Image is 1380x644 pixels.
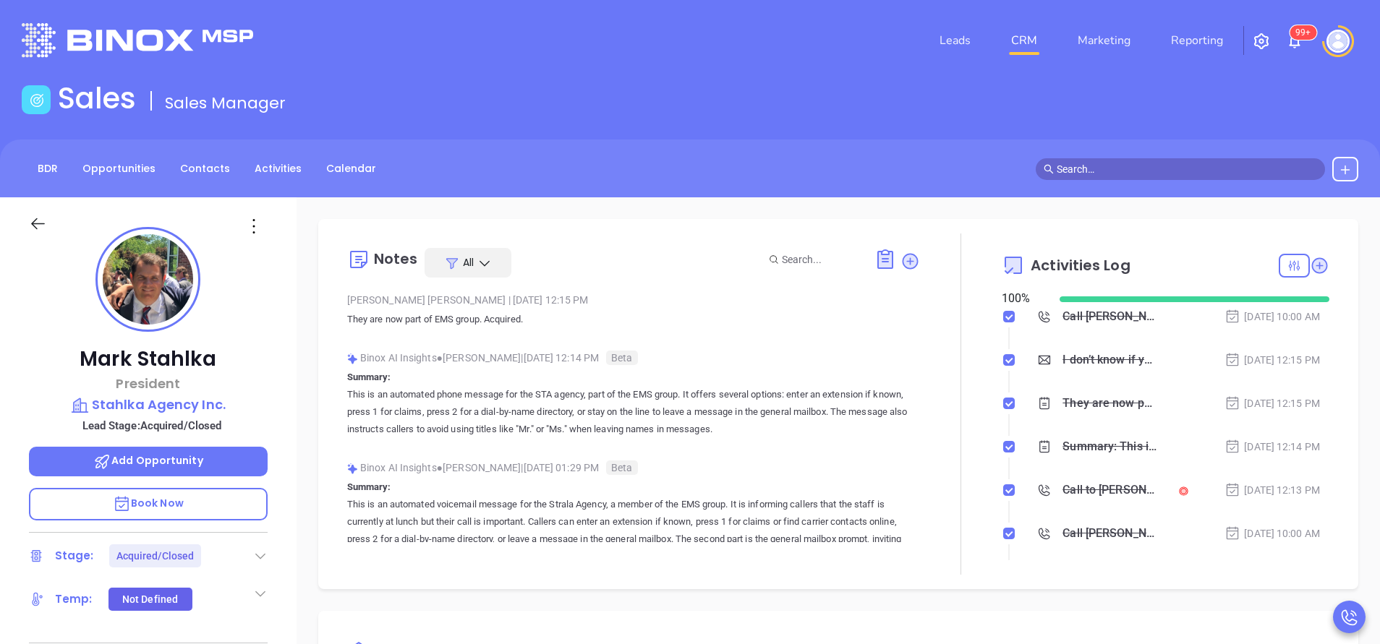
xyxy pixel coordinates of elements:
p: This is an automated voicemail message for the Strala Agency, a member of the EMS group. It is in... [347,496,920,565]
img: iconSetting [1253,33,1270,50]
img: svg%3e [347,353,358,364]
span: All [463,255,474,270]
a: CRM [1005,26,1043,55]
div: Stage: [55,545,94,567]
b: Summary: [347,481,391,492]
div: [DATE] 12:13 PM [1224,482,1320,498]
a: Opportunities [74,157,164,181]
div: Binox AI Insights [PERSON_NAME] | [DATE] 12:14 PM [347,347,920,369]
div: [DATE] 12:15 PM [1224,395,1320,411]
div: 100 % [1002,290,1042,307]
div: [DATE] 10:00 AM [1224,525,1320,541]
div: Not Defined [122,588,178,611]
span: ● [437,462,443,473]
p: They are now part of EMS group. Acquired. [347,311,920,328]
div: Summary: This is an automated phone message for the STA agency, part of the EMS group. It offers ... [1062,436,1158,458]
span: Add Opportunity [93,453,203,468]
div: [DATE] 12:15 PM [1224,352,1320,368]
img: iconNotification [1286,33,1303,50]
span: Beta [606,351,637,365]
h1: Sales [58,81,136,116]
div: They are now part of EMS group. Acquired. [1062,392,1158,414]
div: Acquired/Closed [116,544,195,567]
a: Reporting [1165,26,1229,55]
p: President [29,374,268,393]
div: I don’t know if you saw this [PERSON_NAME] [1062,349,1158,371]
p: Lead Stage: Acquired/Closed [36,416,268,435]
div: Call [PERSON_NAME] to follow up [1062,306,1158,327]
img: logo [22,23,253,57]
div: Notes [374,252,418,266]
a: Activities [246,157,310,181]
a: Marketing [1072,26,1136,55]
div: Call to [PERSON_NAME] [1062,479,1158,501]
img: profile-user [103,234,193,325]
img: svg%3e [347,463,358,474]
div: [PERSON_NAME] [PERSON_NAME] [DATE] 12:15 PM [347,289,920,311]
p: Mark Stahlka [29,346,268,372]
span: Sales Manager [165,92,286,114]
div: Binox AI Insights [PERSON_NAME] | [DATE] 01:29 PM [347,457,920,478]
span: | [508,294,511,306]
span: Activities Log [1031,258,1130,272]
div: [DATE] 12:14 PM [1224,439,1320,455]
span: Beta [606,460,637,475]
a: Leads [934,26,976,55]
input: Search… [1057,161,1317,177]
b: Summary: [347,372,391,382]
sup: 100 [1290,25,1316,40]
a: BDR [29,157,67,181]
input: Search... [782,252,859,267]
a: Contacts [171,157,239,181]
div: [DATE] 10:00 AM [1224,309,1320,325]
a: Stahlka Agency Inc. [29,395,268,415]
p: This is an automated phone message for the STA agency, part of the EMS group. It offers several o... [347,386,920,438]
a: Calendar [318,157,385,181]
img: user [1326,30,1350,53]
span: search [1044,164,1054,174]
span: ● [437,352,443,364]
div: Temp: [55,588,93,610]
div: Call [PERSON_NAME] to follow up [1062,523,1158,544]
span: Book Now [113,496,184,510]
